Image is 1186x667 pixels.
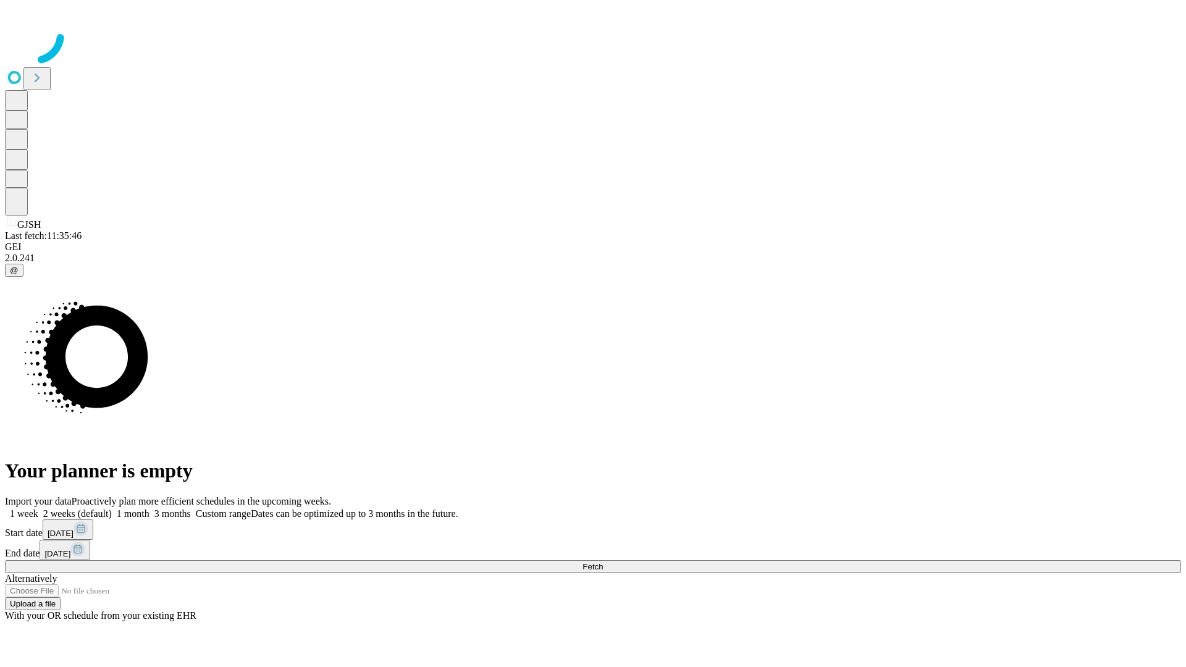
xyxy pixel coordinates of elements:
[582,562,603,571] span: Fetch
[5,253,1181,264] div: 2.0.241
[5,540,1181,560] div: End date
[17,219,41,230] span: GJSH
[43,519,93,540] button: [DATE]
[5,519,1181,540] div: Start date
[5,496,72,506] span: Import your data
[117,508,149,519] span: 1 month
[40,540,90,560] button: [DATE]
[5,230,82,241] span: Last fetch: 11:35:46
[5,241,1181,253] div: GEI
[5,597,61,610] button: Upload a file
[154,508,191,519] span: 3 months
[48,529,74,538] span: [DATE]
[5,560,1181,573] button: Fetch
[44,549,70,558] span: [DATE]
[72,496,331,506] span: Proactively plan more efficient schedules in the upcoming weeks.
[196,508,251,519] span: Custom range
[251,508,458,519] span: Dates can be optimized up to 3 months in the future.
[10,508,38,519] span: 1 week
[10,266,19,275] span: @
[5,573,57,584] span: Alternatively
[5,459,1181,482] h1: Your planner is empty
[43,508,112,519] span: 2 weeks (default)
[5,264,23,277] button: @
[5,610,196,621] span: With your OR schedule from your existing EHR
